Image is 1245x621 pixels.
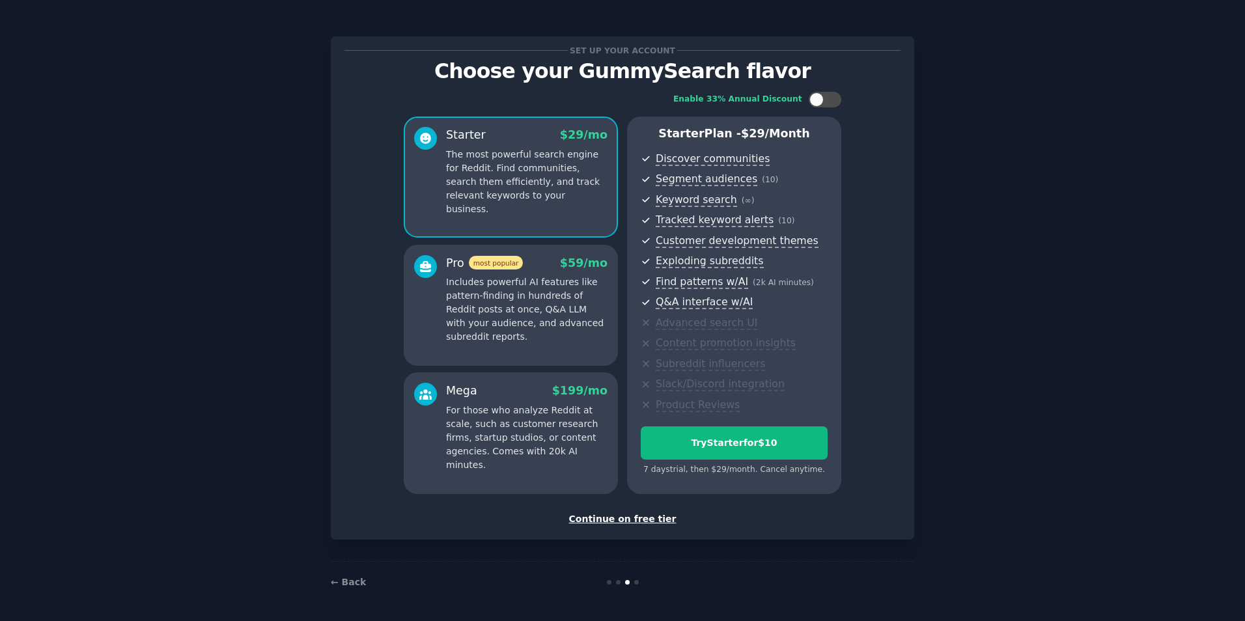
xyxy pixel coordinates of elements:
[641,464,828,476] div: 7 days trial, then $ 29 /month . Cancel anytime.
[656,316,757,330] span: Advanced search UI
[753,278,814,287] span: ( 2k AI minutes )
[560,256,608,269] span: $ 59 /mo
[778,216,794,225] span: ( 10 )
[656,296,753,309] span: Q&A interface w/AI
[656,357,765,371] span: Subreddit influencers
[656,255,763,268] span: Exploding subreddits
[656,337,796,350] span: Content promotion insights
[446,255,523,271] div: Pro
[656,398,740,412] span: Product Reviews
[641,126,828,142] p: Starter Plan -
[344,60,901,83] p: Choose your GummySearch flavor
[568,44,678,57] span: Set up your account
[446,383,477,399] div: Mega
[331,577,366,587] a: ← Back
[641,426,828,460] button: TryStarterfor$10
[446,127,486,143] div: Starter
[762,175,778,184] span: ( 10 )
[552,384,608,397] span: $ 199 /mo
[446,404,608,472] p: For those who analyze Reddit at scale, such as customer research firms, startup studios, or conte...
[446,275,608,344] p: Includes powerful AI features like pattern-finding in hundreds of Reddit posts at once, Q&A LLM w...
[673,94,802,105] div: Enable 33% Annual Discount
[641,436,827,450] div: Try Starter for $10
[656,234,818,248] span: Customer development themes
[656,275,748,289] span: Find patterns w/AI
[656,193,737,207] span: Keyword search
[742,196,755,205] span: ( ∞ )
[446,148,608,216] p: The most powerful search engine for Reddit. Find communities, search them efficiently, and track ...
[344,512,901,526] div: Continue on free tier
[656,152,770,166] span: Discover communities
[741,127,810,140] span: $ 29 /month
[656,214,774,227] span: Tracked keyword alerts
[656,172,757,186] span: Segment audiences
[560,128,608,141] span: $ 29 /mo
[656,378,785,391] span: Slack/Discord integration
[469,256,524,269] span: most popular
